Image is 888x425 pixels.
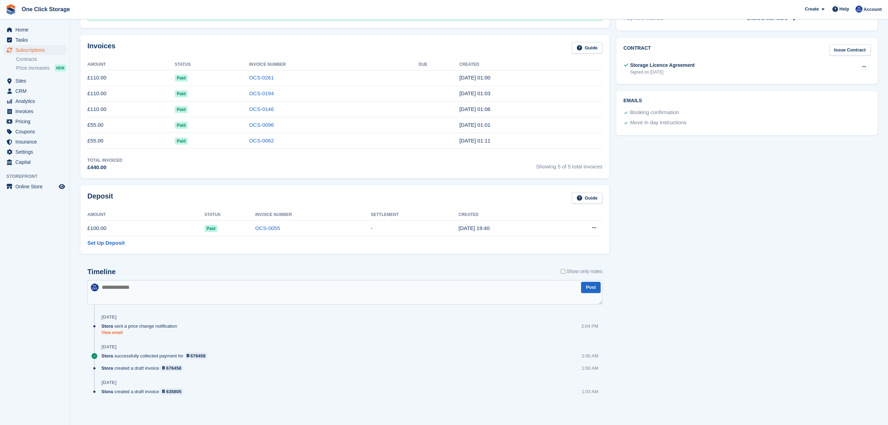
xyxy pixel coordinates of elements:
th: Created [459,209,556,221]
a: Issue Contract [829,44,871,56]
h2: Timeline [87,268,116,276]
h2: Contract [623,44,651,56]
span: Home [15,25,57,35]
span: Stora [101,365,113,371]
time: 2025-03-25 19:40:44 UTC [459,225,490,231]
td: £55.00 [87,133,175,149]
div: created a draft invoice [101,365,187,371]
td: £100.00 [87,221,205,236]
td: - [371,221,458,236]
span: Price increases [16,65,50,71]
h2: Invoices [87,42,115,54]
span: Create [805,6,819,13]
span: Storefront [6,173,70,180]
time: 2025-05-05 00:01:02 UTC [459,122,490,128]
a: 635805 [160,388,183,395]
span: Stora [101,323,113,329]
th: Invoice Number [255,209,371,221]
div: Storage Licence Agreement [630,62,695,69]
span: Sites [15,76,57,86]
div: successfully collected payment for [101,353,211,359]
div: sent a price change notification [101,323,180,329]
span: Online Store [15,182,57,191]
div: 635805 [166,388,181,395]
span: Showing 5 of 5 total invoices [536,157,602,172]
div: 1:03 AM [582,388,599,395]
h2: Deposit [87,192,113,204]
div: 1:00 AM [582,365,599,371]
label: Show only notes [561,268,603,275]
span: Invoices [15,106,57,116]
time: 2025-08-05 00:00:31 UTC [459,75,490,81]
a: menu [3,35,66,45]
a: menu [3,147,66,157]
button: Post [581,282,601,293]
img: Thomas [91,284,99,291]
a: Preview store [58,182,66,191]
div: Signed on [DATE] [630,69,695,75]
a: 676458 [160,365,183,371]
a: Guide [572,42,603,54]
a: menu [3,86,66,96]
a: OCS-0096 [249,122,274,128]
span: Analytics [15,96,57,106]
div: 2:06 AM [582,353,599,359]
span: Help [839,6,849,13]
span: Coupons [15,127,57,137]
span: Stora [101,353,113,359]
a: menu [3,96,66,106]
a: menu [3,25,66,35]
div: NEW [55,64,66,71]
span: Insurance [15,137,57,147]
a: Set Up Deposit [87,239,125,247]
td: £55.00 [87,117,175,133]
span: Paid [175,90,188,97]
span: Paid [175,138,188,145]
span: Paid [175,122,188,129]
a: OCS-0261 [249,75,274,81]
th: Status [175,59,249,70]
time: 2025-06-05 00:06:30 UTC [459,106,490,112]
a: Contracts [16,56,66,63]
a: Guide [572,192,603,204]
th: Created [459,59,602,70]
span: Paid [175,75,188,82]
a: OCS-0055 [255,225,280,231]
a: Price increases NEW [16,64,66,72]
a: menu [3,117,66,126]
h2: Emails [623,98,871,104]
span: Pricing [15,117,57,126]
div: created a draft invoice [101,388,187,395]
a: menu [3,76,66,86]
span: Paid [175,106,188,113]
span: Stora [101,388,113,395]
span: Account [864,6,882,13]
div: [DATE] [101,380,116,385]
div: [DATE] [101,344,116,350]
a: OCS-0062 [249,138,274,144]
div: 676458 [191,353,206,359]
a: menu [3,45,66,55]
th: Amount [87,59,175,70]
th: Status [205,209,255,221]
a: menu [3,106,66,116]
a: menu [3,182,66,191]
td: £110.00 [87,102,175,117]
span: Tasks [15,35,57,45]
th: Due [418,59,459,70]
span: Capital [15,157,57,167]
time: 2025-04-05 00:11:34 UTC [459,138,490,144]
div: Total Invoiced [87,157,122,163]
a: 676458 [185,353,208,359]
th: Amount [87,209,205,221]
td: £110.00 [87,70,175,86]
a: menu [3,157,66,167]
span: Settings [15,147,57,157]
a: OCS-0194 [249,90,274,96]
td: £110.00 [87,86,175,102]
a: menu [3,137,66,147]
div: £440.00 [87,163,122,172]
div: Booking confirmation [630,109,679,117]
div: 2:04 PM [581,323,598,329]
a: OCS-0146 [249,106,274,112]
